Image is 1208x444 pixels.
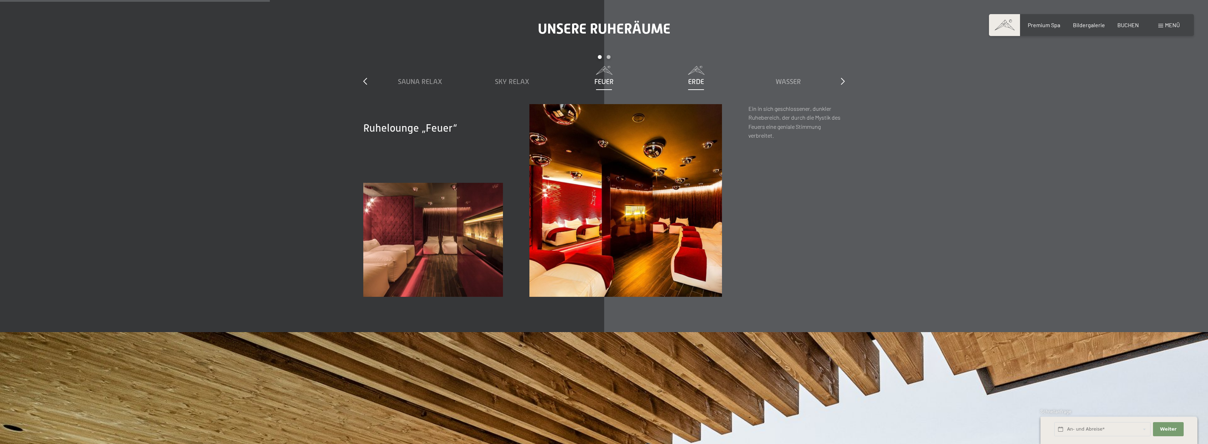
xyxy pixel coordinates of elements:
a: BUCHEN [1117,22,1139,28]
span: Feuer [594,78,614,85]
span: Menü [1165,22,1180,28]
img: Ein Wellness-Urlaub in Südtirol – 7.700 m² Spa, 10 Saunen [529,104,722,297]
button: Weiter [1153,422,1183,437]
span: 1 [1040,427,1042,433]
span: Unsere Ruheräume [538,20,670,37]
div: Carousel Page 1 (Current Slide) [598,55,602,59]
span: Einwilligung Marketing* [536,239,595,246]
span: Sky Relax [495,78,529,85]
a: Premium Spa [1028,22,1060,28]
span: Sauna Relax [398,78,442,85]
div: Carousel Pagination [374,55,834,66]
div: Carousel Page 2 [607,55,611,59]
a: Bildergalerie [1073,22,1105,28]
span: Ruhelounge „Feuer“ [363,122,457,134]
span: Erde [688,78,704,85]
span: Wasser [776,78,801,85]
span: Weiter [1160,426,1177,432]
p: Ein in sich geschlossener, dunkler Ruhebereich, der durch die Mystik des Feuers eine geniale Stim... [748,104,845,140]
span: Schnellanfrage [1040,409,1071,414]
